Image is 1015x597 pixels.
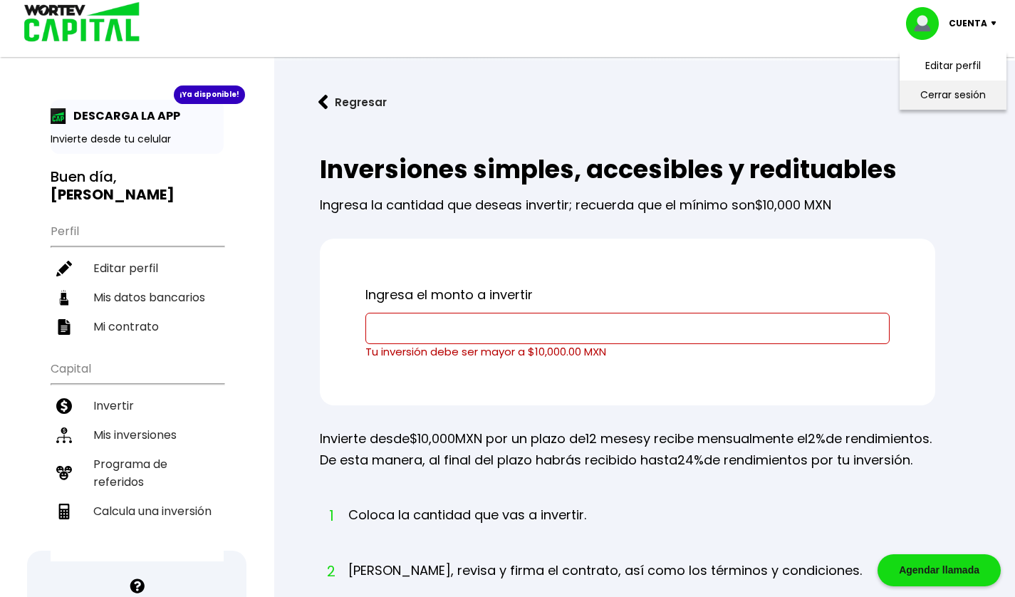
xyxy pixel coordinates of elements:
[51,108,66,124] img: app-icon
[365,344,890,360] p: Tu inversión debe ser mayor a $10,000.00 MXN
[56,504,72,519] img: calculadora-icon.17d418c4.svg
[808,430,826,447] span: 2%
[56,319,72,335] img: contrato-icon.f2db500c.svg
[327,561,334,582] span: 2
[987,21,1006,26] img: icon-down
[51,254,224,283] a: Editar perfil
[878,554,1001,586] div: Agendar llamada
[896,81,1010,110] li: Cerrar sesión
[327,505,334,526] span: 1
[51,497,224,526] a: Calcula una inversión
[51,283,224,312] a: Mis datos bancarios
[51,450,224,497] a: Programa de referidos
[56,465,72,481] img: recomiendanos-icon.9b8e9327.svg
[51,353,224,561] ul: Capital
[318,95,328,110] img: flecha izquierda
[755,196,831,214] span: $10,000 MXN
[51,168,224,204] h3: Buen día,
[906,7,949,40] img: profile-image
[949,13,987,34] p: Cuenta
[51,420,224,450] a: Mis inversiones
[51,185,175,204] b: [PERSON_NAME]
[297,83,992,121] a: flecha izquierdaRegresar
[56,398,72,414] img: invertir-icon.b3b967d7.svg
[320,155,935,184] h2: Inversiones simples, accesibles y redituables
[925,58,981,73] a: Editar perfil
[51,391,224,420] a: Invertir
[585,430,643,447] span: 12 meses
[51,312,224,341] a: Mi contrato
[56,261,72,276] img: editar-icon.952d3147.svg
[56,290,72,306] img: datos-icon.10cf9172.svg
[51,132,224,147] p: Invierte desde tu celular
[320,428,935,471] p: Invierte desde MXN por un plazo de y recibe mensualmente el de rendimientos. De esta manera, al f...
[348,505,586,551] li: Coloca la cantidad que vas a invertir.
[174,85,245,104] div: ¡Ya disponible!
[297,83,408,121] button: Regresar
[66,107,180,125] p: DESCARGA LA APP
[410,430,455,447] span: $10,000
[51,215,224,341] ul: Perfil
[677,451,704,469] span: 24%
[56,427,72,443] img: inversiones-icon.6695dc30.svg
[320,184,935,216] p: Ingresa la cantidad que deseas invertir; recuerda que el mínimo son
[365,284,890,306] p: Ingresa el monto a invertir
